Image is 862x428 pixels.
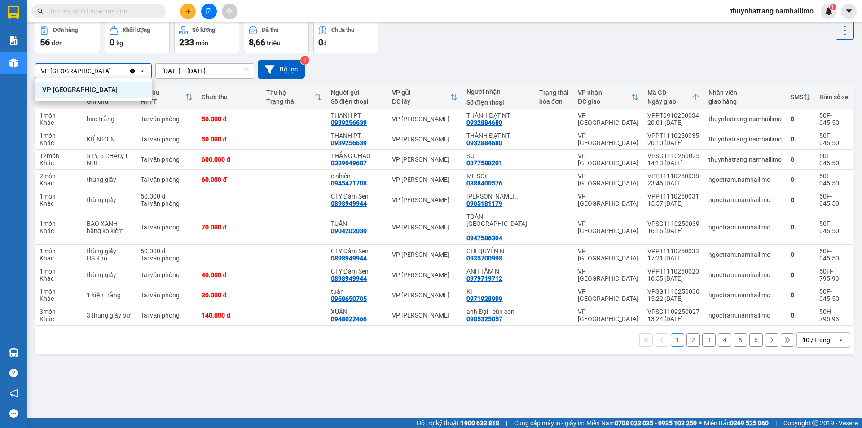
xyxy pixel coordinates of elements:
div: 0339049687 [331,159,367,167]
div: Tại văn phòng [141,200,193,207]
div: VPPT1110250033 [647,247,699,255]
div: VP [PERSON_NAME] [392,251,457,258]
div: 0388400576 [466,180,502,187]
div: 0 [791,291,810,299]
div: 3 món [40,308,78,315]
div: 5 LY, 6 CHÁO, 1 NUI [87,152,132,167]
div: ngoctram.namhailimo [708,312,782,319]
div: Chưa thu [331,27,354,33]
input: Select a date range. [156,64,254,78]
div: 50.000 đ [141,193,193,200]
div: 17:21 [DATE] [647,255,699,262]
div: ĐC giao [578,98,631,105]
div: CTY Đầm Sen [331,268,383,275]
span: aim [226,8,233,14]
div: 0905325057 [466,315,502,322]
div: VP [GEOGRAPHIC_DATA] [578,308,638,322]
div: ngoctram.namhailimo [708,176,782,183]
div: Trạng thái [266,98,315,105]
div: tuấn [331,288,383,295]
div: VP [PERSON_NAME] [392,271,457,278]
span: 56 [40,37,50,48]
div: Số điện thoại [466,99,530,106]
div: Số lượng [192,27,215,33]
div: 0979719712 [466,275,502,282]
div: 0971928999 [466,295,502,302]
div: 16:16 [DATE] [647,227,699,234]
img: warehouse-icon [9,58,18,68]
span: question-circle [9,369,18,377]
div: Khác [40,159,78,167]
div: Biển số xe [819,93,849,101]
div: VP [PERSON_NAME] [392,156,457,163]
span: copyright [812,420,818,426]
button: file-add [201,4,217,19]
div: 1 kiện trắng [87,291,132,299]
span: thuynhatrang.namhailimo [723,5,821,17]
div: KIỆN ĐEN [87,136,132,143]
div: Khác [40,119,78,126]
sup: 1 [830,4,836,10]
div: 140.000 đ [202,312,257,319]
span: 0 [110,37,114,48]
div: 1 món [40,268,78,275]
div: 15:57 [DATE] [647,200,699,207]
span: | [506,418,507,428]
div: VPSG1110250039 [647,220,699,227]
span: ⚪️ [699,421,702,425]
div: THANH PT [331,132,383,139]
div: Đã thu [141,89,185,96]
div: bao trắng [87,115,132,123]
button: 6 [749,333,763,347]
span: Miền Nam [586,418,697,428]
button: Khối lượng0kg [105,21,170,53]
div: BAO XANH [87,220,132,227]
div: 14:13 [DATE] [647,159,699,167]
div: VP [GEOGRAPHIC_DATA] [578,193,638,207]
div: VP [GEOGRAPHIC_DATA] [578,220,638,234]
button: Bộ lọc [258,60,305,79]
div: ngoctram.namhailimo [708,251,782,258]
sup: 2 [300,56,309,65]
div: ngoctram.namhailimo [708,224,782,231]
div: CTY Đầm Sen [331,247,383,255]
div: VP [PERSON_NAME] [392,312,457,319]
div: SMS [791,93,803,101]
div: Tại văn phòng [141,291,193,299]
span: triệu [267,40,281,47]
div: VPSG1110250030 [647,288,699,295]
div: Ngày giao [647,98,692,105]
div: 30.000 đ [202,291,257,299]
th: Toggle SortBy [136,85,197,109]
div: 20:10 [DATE] [647,139,699,146]
div: VP [GEOGRAPHIC_DATA] [578,247,638,262]
th: Toggle SortBy [786,85,815,109]
div: VPPT0910250034 [647,112,699,119]
svg: open [837,336,844,344]
div: ANH TÂM NT [466,268,530,275]
span: Hỗ trợ kỹ thuật: [417,418,499,428]
div: 50.000 đ [202,136,257,143]
div: Số điện thoại [331,98,383,105]
span: món [196,40,208,47]
span: 8,66 [249,37,265,48]
div: 15:22 [DATE] [647,295,699,302]
div: 70.000 đ [202,224,257,231]
button: 4 [718,333,731,347]
div: HTTT [141,98,185,105]
button: aim [222,4,237,19]
button: 1 [671,333,684,347]
div: 50F-045.50 [819,152,849,167]
div: thùng giấy [87,271,132,278]
svg: Clear value [129,67,136,75]
div: SỰ [466,152,530,159]
div: 0898949944 [331,275,367,282]
div: thùng giấy [87,247,132,255]
div: 0 [791,156,810,163]
div: THANH PT [331,112,383,119]
div: hàng ko kiểm [87,227,132,234]
div: 0 [791,176,810,183]
div: 0 [791,312,810,319]
div: 2 món [40,172,78,180]
button: 2 [686,333,700,347]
